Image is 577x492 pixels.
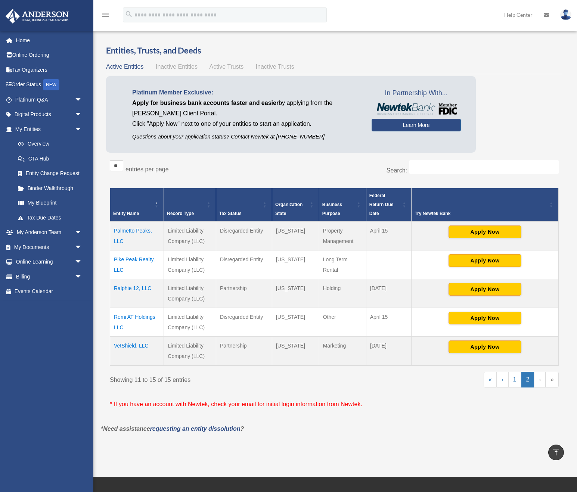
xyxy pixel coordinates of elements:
[110,336,164,365] td: VetShield, LLC
[275,202,303,216] span: Organization State
[319,221,366,250] td: Property Management
[132,132,360,141] p: Questions about your application status? Contact Newtek at [PHONE_NUMBER]
[372,87,461,99] span: In Partnership With...
[101,10,110,19] i: menu
[272,188,319,221] th: Organization State: Activate to sort
[110,308,164,336] td: Remi AT Holdings LLC
[552,448,561,457] i: vertical_align_top
[164,250,216,279] td: Limited Liability Company (LLC)
[319,250,366,279] td: Long Term Rental
[10,151,90,166] a: CTA Hub
[415,209,547,218] div: Try Newtek Bank
[101,13,110,19] a: menu
[164,188,216,221] th: Record Type: Activate to sort
[272,336,319,365] td: [US_STATE]
[449,283,521,296] button: Apply Now
[10,137,86,152] a: Overview
[75,255,90,270] span: arrow_drop_down
[110,250,164,279] td: Pike Peak Realty, LLC
[256,63,294,70] span: Inactive Trusts
[412,188,559,221] th: Try Newtek Bank : Activate to sort
[10,181,90,196] a: Binder Walkthrough
[319,308,366,336] td: Other
[110,372,329,385] div: Showing 11 to 15 of 15 entries
[210,63,244,70] span: Active Trusts
[5,255,93,270] a: Online Learningarrow_drop_down
[366,336,412,365] td: [DATE]
[101,426,244,432] em: *Need assistance ?
[132,119,360,129] p: Click "Apply Now" next to one of your entities to start an application.
[449,312,521,324] button: Apply Now
[272,221,319,250] td: [US_STATE]
[366,279,412,308] td: [DATE]
[5,122,90,137] a: My Entitiesarrow_drop_down
[5,48,93,63] a: Online Ordering
[216,250,272,279] td: Disregarded Entity
[319,336,366,365] td: Marketing
[5,240,93,255] a: My Documentsarrow_drop_down
[164,279,216,308] td: Limited Liability Company (LLC)
[110,279,164,308] td: Ralphie 12, LLC
[106,45,562,56] h3: Entities, Trusts, and Deeds
[5,62,93,77] a: Tax Organizers
[521,372,534,387] a: 2
[560,9,571,20] img: User Pic
[110,188,164,221] th: Entity Name: Activate to invert sorting
[216,188,272,221] th: Tax Status: Activate to sort
[164,336,216,365] td: Limited Liability Company (LLC)
[5,284,93,299] a: Events Calendar
[132,100,279,106] span: Apply for business bank accounts faster and easier
[125,10,133,18] i: search
[497,372,508,387] a: Previous
[10,166,90,181] a: Entity Change Request
[216,308,272,336] td: Disregarded Entity
[150,426,241,432] a: requesting an entity dissolution
[132,87,360,98] p: Platinum Member Exclusive:
[5,269,93,284] a: Billingarrow_drop_down
[10,196,90,211] a: My Blueprint
[5,107,93,122] a: Digital Productsarrow_drop_down
[110,399,559,410] p: * If you have an account with Newtek, check your email for initial login information from Newtek.
[5,92,93,107] a: Platinum Q&Aarrow_drop_down
[375,103,457,115] img: NewtekBankLogoSM.png
[319,279,366,308] td: Holding
[132,98,360,119] p: by applying from the [PERSON_NAME] Client Portal.
[322,202,342,216] span: Business Purpose
[546,372,559,387] a: Last
[5,77,93,93] a: Order StatusNEW
[272,279,319,308] td: [US_STATE]
[449,340,521,353] button: Apply Now
[164,221,216,250] td: Limited Liability Company (LLC)
[508,372,521,387] a: 1
[484,372,497,387] a: First
[366,221,412,250] td: April 15
[167,211,194,216] span: Record Type
[5,225,93,240] a: My Anderson Teamarrow_drop_down
[75,107,90,122] span: arrow_drop_down
[534,372,546,387] a: Next
[5,33,93,48] a: Home
[156,63,198,70] span: Inactive Entities
[110,221,164,250] td: Palmetto Peaks, LLC
[449,225,521,238] button: Apply Now
[75,225,90,240] span: arrow_drop_down
[106,63,143,70] span: Active Entities
[113,211,139,216] span: Entity Name
[372,119,461,131] a: Learn More
[3,9,71,24] img: Anderson Advisors Platinum Portal
[43,79,59,90] div: NEW
[366,188,412,221] th: Federal Return Due Date: Activate to sort
[75,240,90,255] span: arrow_drop_down
[216,279,272,308] td: Partnership
[75,269,90,284] span: arrow_drop_down
[75,122,90,137] span: arrow_drop_down
[387,167,407,174] label: Search:
[272,308,319,336] td: [US_STATE]
[216,336,272,365] td: Partnership
[272,250,319,279] td: [US_STATE]
[219,211,242,216] span: Tax Status
[75,92,90,108] span: arrow_drop_down
[125,166,169,172] label: entries per page
[164,308,216,336] td: Limited Liability Company (LLC)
